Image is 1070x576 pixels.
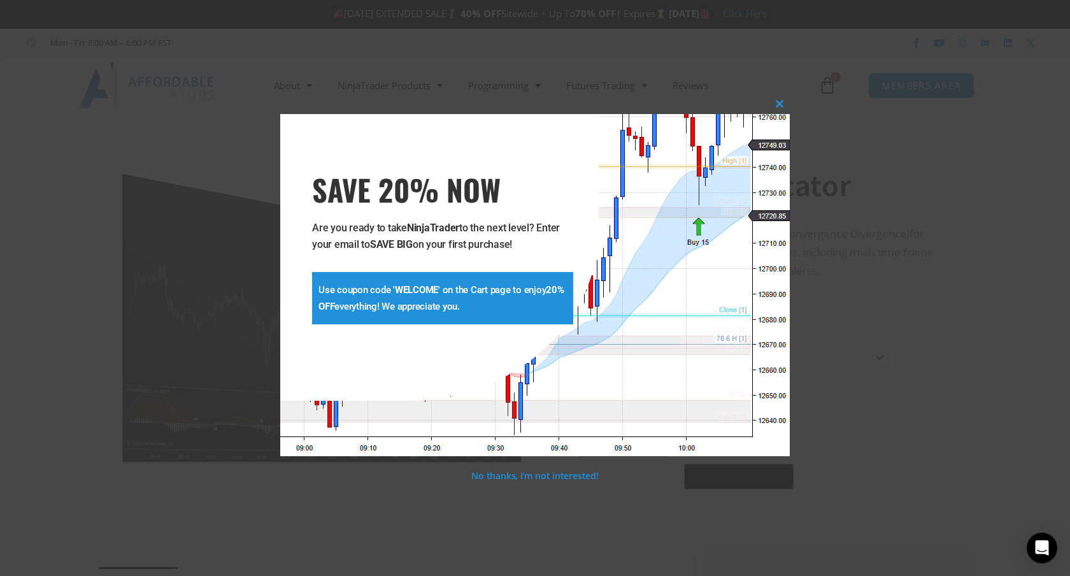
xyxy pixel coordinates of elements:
[407,222,459,234] strong: NinjaTrader
[395,284,438,296] strong: WELCOME
[318,284,564,312] strong: 20% OFF
[370,238,413,250] strong: SAVE BIG
[1027,533,1057,563] div: Open Intercom Messenger
[471,470,598,482] a: No thanks, I’m not interested!
[318,282,567,315] p: Use coupon code ' ' on the Cart page to enjoy everything! We appreciate you.
[312,171,573,207] span: SAVE 20% NOW
[312,220,573,253] p: Are you ready to take to the next level? Enter your email to on your first purchase!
